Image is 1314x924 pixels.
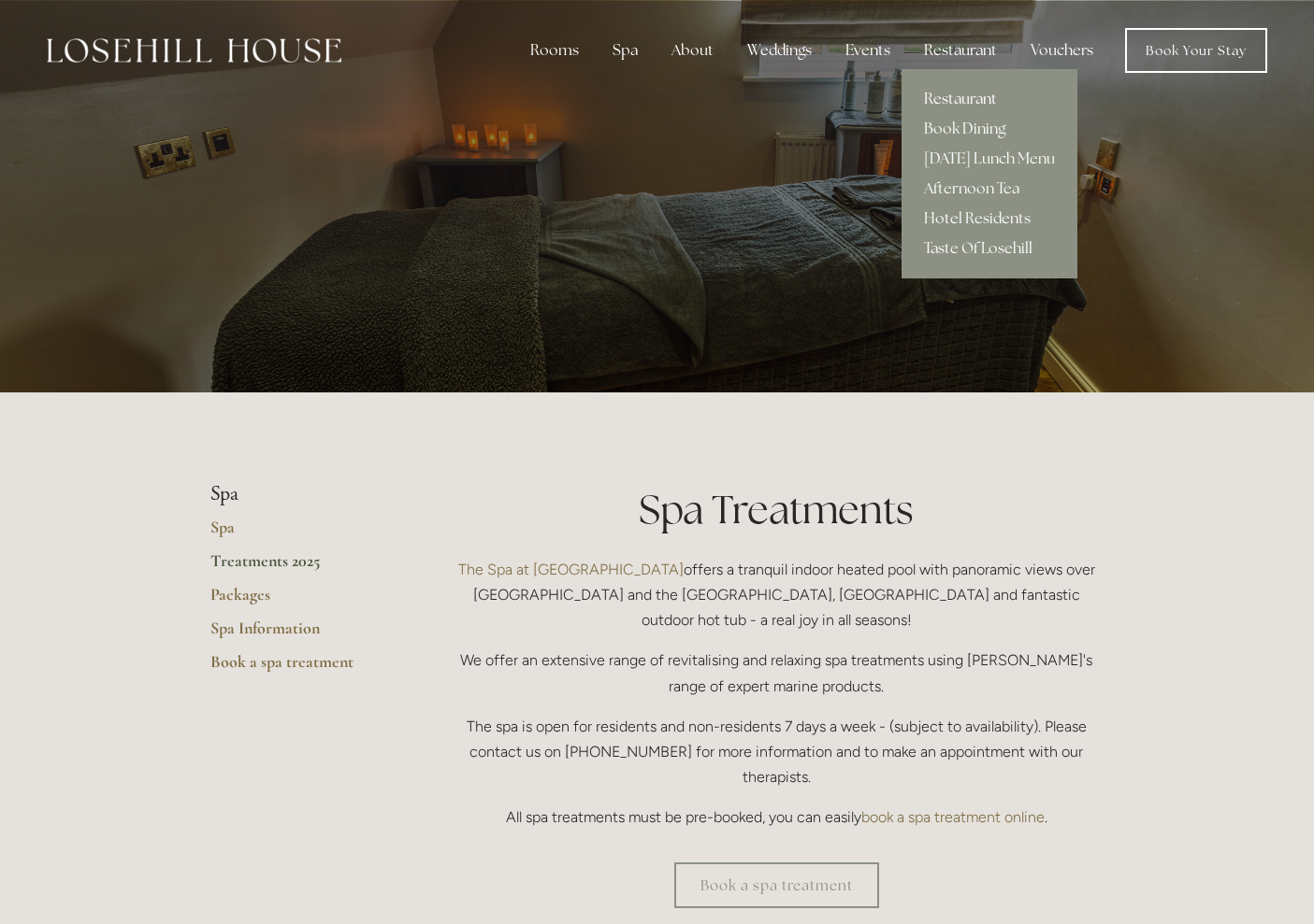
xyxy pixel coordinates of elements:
p: The spa is open for residents and non-residents 7 days a week - (subject to availability). Please... [449,714,1105,790]
div: Spa [598,32,653,69]
a: Vouchers [1016,32,1108,69]
p: All spa treatments must be pre-booked, you can easily . [449,804,1105,830]
a: Treatments 2025 [210,550,389,584]
a: Hotel Residents [902,204,1077,234]
a: book a spa treatment online [861,808,1045,826]
a: Spa Information [210,618,389,651]
div: Restaurant [909,32,1012,69]
div: Events [830,32,905,69]
img: Losehill House [47,38,341,63]
div: Weddings [732,32,827,69]
div: About [657,32,729,69]
a: Restaurant [902,84,1077,114]
a: Book Your Stay [1125,28,1267,73]
a: Book a spa treatment [210,651,389,685]
div: Rooms [515,32,594,69]
a: Spa [210,517,389,550]
a: Taste Of Losehill [902,234,1077,263]
a: Book a spa treatment [674,862,879,908]
p: We offer an extensive range of revitalising and relaxing spa treatments using [PERSON_NAME]'s ran... [449,647,1105,698]
a: Afternoon Tea [902,174,1077,204]
a: Packages [210,584,389,618]
a: The Spa at [GEOGRAPHIC_DATA] [458,561,684,578]
a: [DATE] Lunch Menu [902,144,1077,174]
li: Spa [210,482,389,506]
p: offers a tranquil indoor heated pool with panoramic views over [GEOGRAPHIC_DATA] and the [GEOGRAP... [449,557,1105,633]
a: Book Dining [902,114,1077,144]
h1: Spa Treatments [449,482,1105,537]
